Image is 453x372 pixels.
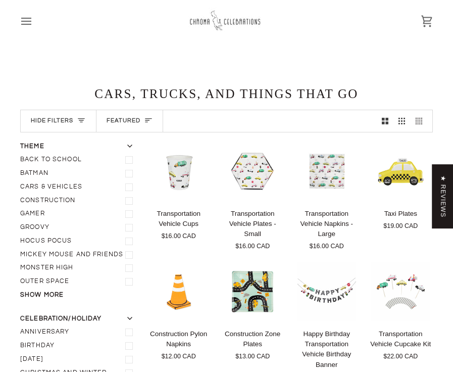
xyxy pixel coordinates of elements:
a: Transportation Vehicle Cups [146,142,211,201]
label: Hocus Pocus [20,235,137,248]
product-grid-item-variant: Default Title [146,262,211,321]
ul: Filter [20,153,137,289]
product-grid-item-variant: Default Title [369,142,433,201]
product-grid-item: Construction Pylon Napkins [146,262,211,361]
span: $13.00 CAD [235,352,270,361]
span: Theme [20,142,44,152]
p: Construction Zone Plates [221,329,285,350]
label: Groovy [20,221,137,235]
product-grid-item: Transportation Vehicle Cupcake Kit [369,262,433,361]
button: Show 3 products per row [393,110,411,132]
a: Happy Birthday Transportation Vehicle Birthday Banner [294,262,359,321]
label: Anniversary [20,325,137,339]
span: $16.00 CAD [162,231,196,241]
product-grid-item-variant: Default Title [146,142,211,201]
p: Transportation Vehicle Cupcake Kit [369,329,433,350]
label: Canada Day [20,353,137,366]
a: Transportation Vehicle Cupcake Kit [369,262,433,321]
button: Sort [96,110,163,132]
span: Hide filters [31,116,73,126]
img: Chroma Celebrations [188,8,264,34]
p: Taxi Plates [384,209,417,219]
button: Theme [20,142,137,154]
a: Taxi Plates [369,205,433,231]
span: Celebration/Holiday [20,314,102,324]
a: Transportation Vehicle Plates - Small [221,205,285,252]
product-grid-item: Transportation Vehicle Plates - Small [221,142,285,251]
product-grid-item-variant: Default Title [221,262,285,321]
button: Hide filters [21,110,96,132]
product-grid-item: Transportation Vehicle Cups [146,142,211,241]
button: Celebration/Holiday [20,314,137,326]
label: Cars & Vehicles [20,180,137,194]
label: Birthday [20,339,137,353]
h1: Cars, Trucks, and Things That Go [20,86,433,102]
a: Construction Pylon Napkins [146,325,211,361]
product-grid-item-variant: Default Title [294,142,359,201]
product-grid-item: Construction Zone Plates [221,262,285,361]
span: Featured [107,116,140,126]
img: Construction Zone Plates are square paper plates with yellow dump trucks, traffic cones, caution ... [221,262,285,321]
p: Transportation Vehicle Plates - Small [221,209,285,240]
p: Construction Pylon Napkins [146,329,211,350]
product-grid-item-variant: Default Title [294,262,359,321]
product-grid-item: Taxi Plates [369,142,433,231]
a: Construction Pylon Napkins [146,262,211,321]
p: Happy Birthday Transportation Vehicle Birthday Banner [294,329,359,370]
a: Construction Zone Plates [221,262,285,321]
p: Transportation Vehicle Cups [146,209,211,229]
label: Monster High [20,261,137,275]
a: Transportation Vehicle Plates - Small [221,142,285,201]
a: Transportation Vehicle Cupcake Kit [369,325,433,361]
a: Transportation Vehicle Cups [146,205,211,241]
a: Transportation Vehicle Napkins - Large [294,142,359,201]
a: Taxi Plates [369,142,433,201]
product-grid-item-variant: Default Title [369,262,433,321]
label: Outer Space [20,275,137,289]
span: $19.00 CAD [383,221,418,231]
label: Back to School [20,153,137,167]
a: Transportation Vehicle Napkins - Large [294,205,359,252]
p: Transportation Vehicle Napkins - Large [294,209,359,240]
span: $16.00 CAD [310,242,344,251]
label: Gamer [20,207,137,221]
product-grid-item-variant: Default Title [221,142,285,201]
span: $12.00 CAD [162,352,196,361]
span: $22.00 CAD [383,352,418,361]
product-grid-item: Transportation Vehicle Napkins - Large [294,142,359,251]
label: Batman [20,167,137,180]
span: $16.00 CAD [235,242,270,251]
button: Show more [20,291,137,300]
label: Construction [20,194,137,208]
button: Show 4 products per row [411,110,433,132]
label: Mickey Mouse and Friends [20,248,137,262]
a: Construction Zone Plates [221,325,285,361]
button: Show 2 products per row [377,110,394,132]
